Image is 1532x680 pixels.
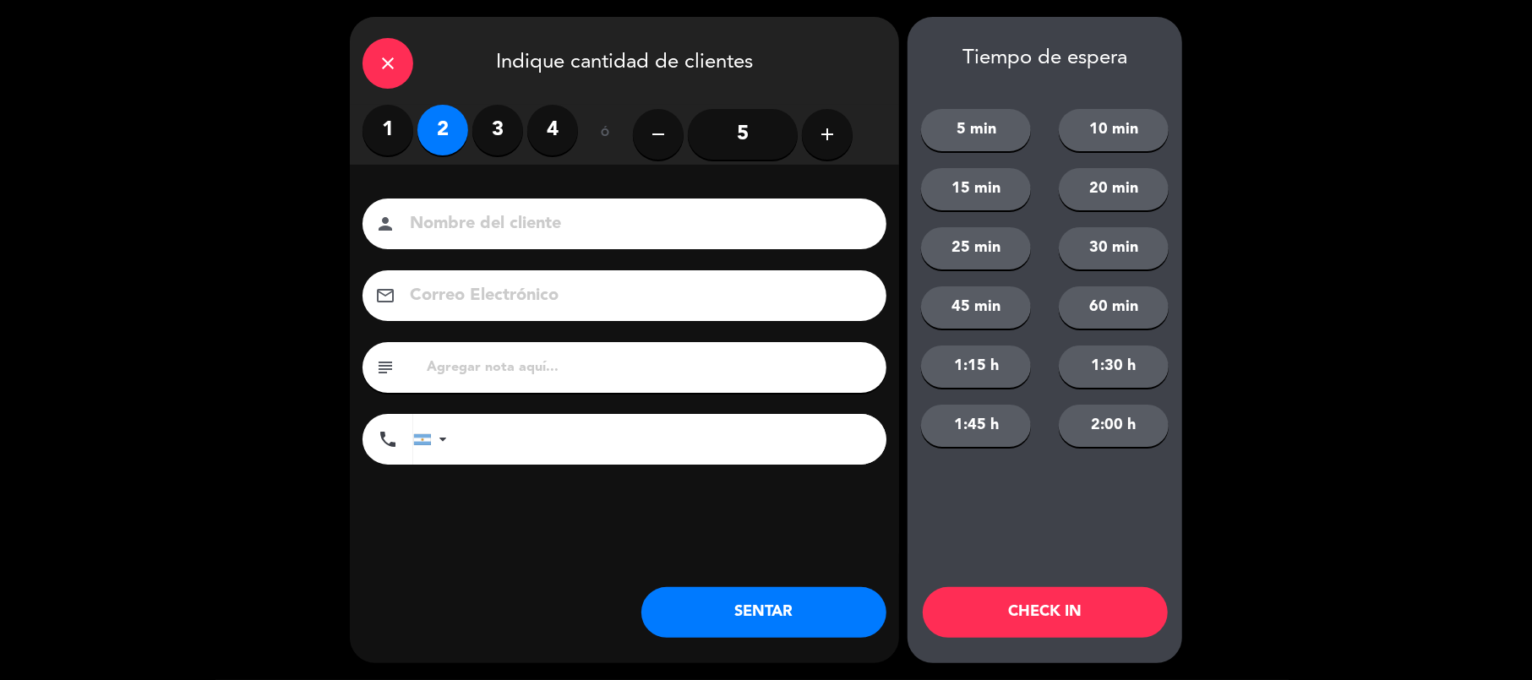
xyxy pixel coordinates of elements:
button: CHECK IN [923,587,1168,638]
button: 1:30 h [1059,345,1169,388]
button: 5 min [921,109,1031,151]
i: email [375,286,395,306]
button: 25 min [921,227,1031,269]
button: 1:45 h [921,405,1031,447]
label: 4 [527,105,578,155]
button: 60 min [1059,286,1169,329]
i: add [817,124,837,144]
button: 45 min [921,286,1031,329]
button: remove [633,109,684,160]
i: subject [375,357,395,378]
button: 30 min [1059,227,1169,269]
button: SENTAR [641,587,886,638]
button: 1:15 h [921,345,1031,388]
label: 2 [417,105,468,155]
div: Indique cantidad de clientes [350,17,899,105]
input: Nombre del cliente [408,209,864,239]
i: remove [648,124,668,144]
label: 3 [472,105,523,155]
button: 10 min [1059,109,1169,151]
i: person [375,214,395,234]
i: phone [378,429,398,449]
button: 20 min [1059,168,1169,210]
button: add [802,109,853,160]
div: Tiempo de espera [908,46,1182,71]
input: Correo Electrónico [408,281,864,311]
label: 1 [363,105,413,155]
div: Argentina: +54 [414,415,453,464]
button: 2:00 h [1059,405,1169,447]
div: ó [578,105,633,164]
button: 15 min [921,168,1031,210]
input: Agregar nota aquí... [425,356,874,379]
i: close [378,53,398,73]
